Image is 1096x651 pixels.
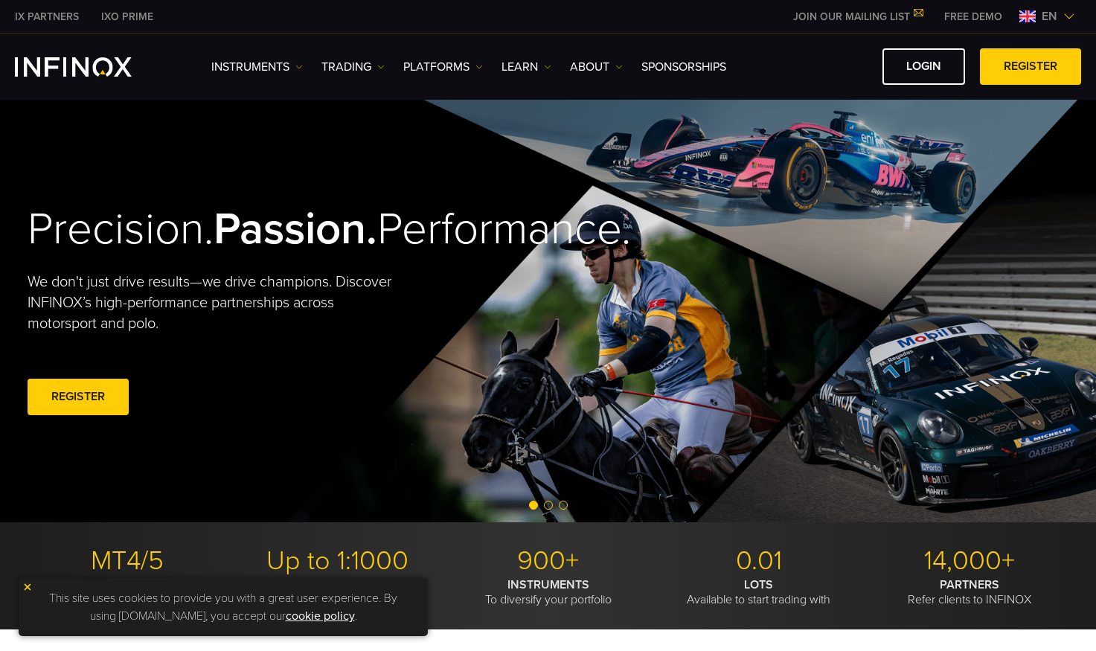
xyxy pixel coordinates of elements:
span: Go to slide 3 [559,501,568,510]
a: ABOUT [570,58,623,76]
a: Instruments [211,58,303,76]
a: cookie policy [286,609,355,623]
a: PLATFORMS [403,58,483,76]
strong: Passion. [214,202,377,256]
a: REGISTER [28,379,129,415]
p: 14,000+ [870,545,1069,577]
h2: Precision. Performance. [28,202,496,257]
p: Refer clients to INFINOX [870,577,1069,607]
strong: PARTNERS [940,577,999,592]
p: MT4/5 [28,545,227,577]
p: Up to 1:1000 [238,545,438,577]
img: yellow close icon [22,582,33,592]
a: SPONSORSHIPS [641,58,726,76]
a: INFINOX [4,9,90,25]
a: INFINOX Logo [15,57,167,77]
a: LOGIN [882,48,965,85]
a: INFINOX [90,9,164,25]
span: en [1036,7,1063,25]
strong: LOTS [744,577,773,592]
a: JOIN OUR MAILING LIST [782,10,933,23]
a: TRADING [321,58,385,76]
a: REGISTER [980,48,1081,85]
p: 0.01 [659,545,859,577]
a: Learn [501,58,551,76]
p: This site uses cookies to provide you with a great user experience. By using [DOMAIN_NAME], you a... [26,586,420,629]
p: To diversify your portfolio [449,577,648,607]
p: 900+ [449,545,648,577]
p: Available to start trading with [659,577,859,607]
span: Go to slide 2 [544,501,553,510]
span: Go to slide 1 [529,501,538,510]
strong: INSTRUMENTS [507,577,589,592]
p: We don't just drive results—we drive champions. Discover INFINOX’s high-performance partnerships ... [28,272,403,334]
a: INFINOX MENU [933,9,1013,25]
